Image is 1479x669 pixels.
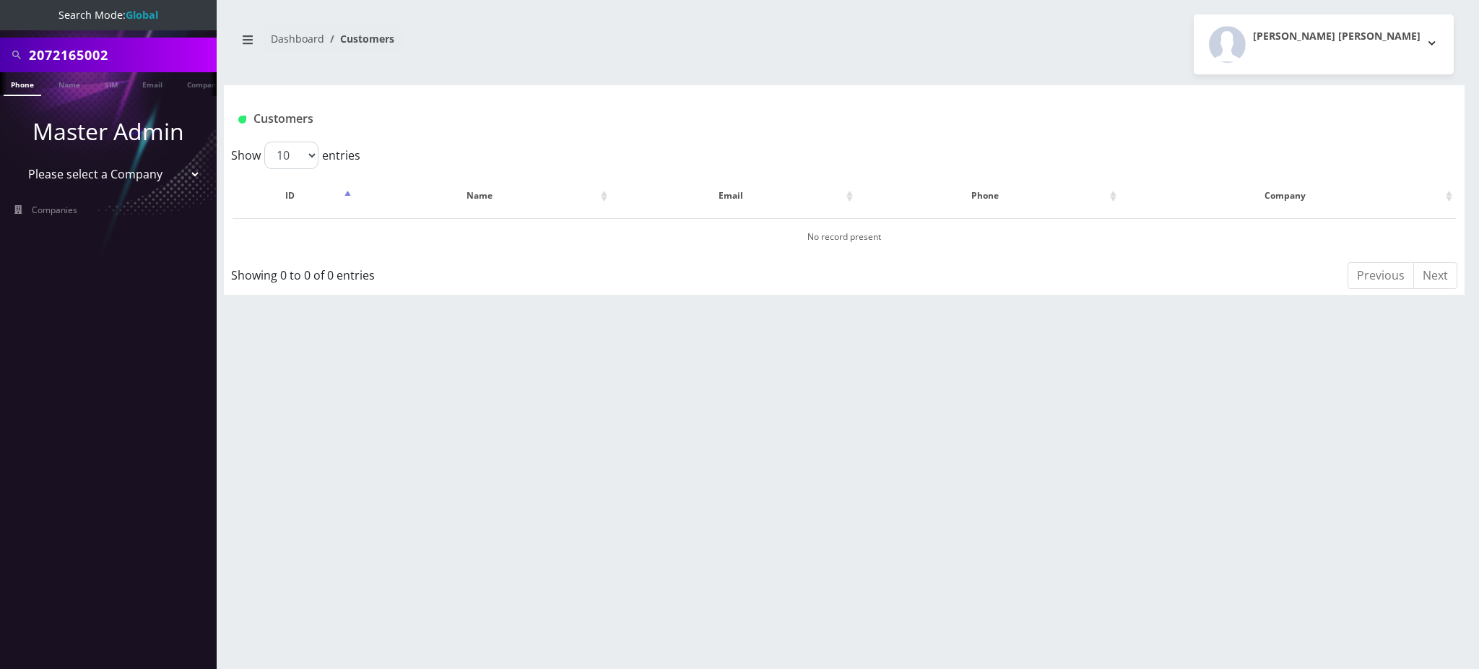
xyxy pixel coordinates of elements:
[612,175,856,217] th: Email: activate to sort column ascending
[231,261,732,284] div: Showing 0 to 0 of 0 entries
[1194,14,1454,74] button: [PERSON_NAME] [PERSON_NAME]
[58,8,158,22] span: Search Mode:
[264,142,318,169] select: Showentries
[233,175,355,217] th: ID: activate to sort column descending
[97,72,125,95] a: SIM
[32,204,77,216] span: Companies
[271,32,324,46] a: Dashboard
[135,72,170,95] a: Email
[1122,175,1456,217] th: Company: activate to sort column ascending
[858,175,1120,217] th: Phone: activate to sort column ascending
[231,142,360,169] label: Show entries
[180,72,228,95] a: Company
[1253,30,1421,43] h2: [PERSON_NAME] [PERSON_NAME]
[1348,262,1414,289] a: Previous
[51,72,87,95] a: Name
[4,72,41,96] a: Phone
[1413,262,1457,289] a: Next
[235,24,833,65] nav: breadcrumb
[356,175,611,217] th: Name: activate to sort column ascending
[233,218,1456,255] td: No record present
[324,31,394,46] li: Customers
[238,112,1244,126] h1: Customers
[29,41,213,69] input: Search All Companies
[126,8,158,22] strong: Global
